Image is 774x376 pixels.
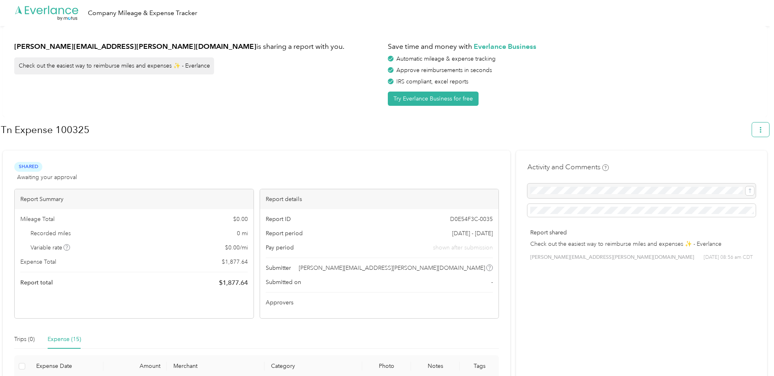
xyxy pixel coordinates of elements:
span: $ 0.00 [233,215,248,223]
span: [DATE] - [DATE] [452,229,493,238]
span: [DATE] 08:56 am CDT [704,254,753,261]
span: D0E54F3C-0035 [450,215,493,223]
button: Try Everlance Business for free [388,92,479,106]
div: Expense (15) [48,335,81,344]
span: Awaiting your approval [17,173,77,181]
span: Automatic mileage & expense tracking [396,55,496,62]
h1: Save time and money with [388,42,756,52]
span: - [491,278,493,286]
strong: [PERSON_NAME][EMAIL_ADDRESS][PERSON_NAME][DOMAIN_NAME] [14,42,256,50]
span: IRS compliant, excel reports [396,78,468,85]
div: Tags [466,363,492,369]
span: [PERSON_NAME][EMAIL_ADDRESS][PERSON_NAME][DOMAIN_NAME] [530,254,694,261]
p: Report shared [530,228,753,237]
span: [PERSON_NAME][EMAIL_ADDRESS][PERSON_NAME][DOMAIN_NAME] [299,264,485,272]
span: $ 1,877.64 [222,258,248,266]
span: Report ID [266,215,291,223]
span: $ 1,877.64 [219,278,248,288]
span: Approve reimbursements in seconds [396,67,492,74]
div: Report Summary [15,189,254,209]
p: Check out the easiest way to reimburse miles and expenses ✨ - Everlance [530,240,753,248]
div: Report details [260,189,499,209]
h1: Tn Expense 100325 [1,120,746,140]
span: Variable rate [31,243,70,252]
h1: is sharing a report with you. [14,42,382,52]
span: Submitter [266,264,291,272]
span: Report period [266,229,303,238]
span: $ 0.00 / mi [225,243,248,252]
div: Check out the easiest way to reimburse miles and expenses ✨ - Everlance [14,57,214,74]
span: Pay period [266,243,294,252]
span: Mileage Total [20,215,55,223]
span: Shared [14,162,42,171]
span: Recorded miles [31,229,71,238]
h4: Activity and Comments [527,162,609,172]
span: Report total [20,278,53,287]
span: Approvers [266,298,293,307]
strong: Everlance Business [474,42,536,50]
div: Company Mileage & Expense Tracker [88,8,197,18]
div: Trips (0) [14,335,35,344]
span: 0 mi [237,229,248,238]
span: Expense Total [20,258,56,266]
span: shown after submission [433,243,493,252]
span: Submitted on [266,278,301,286]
